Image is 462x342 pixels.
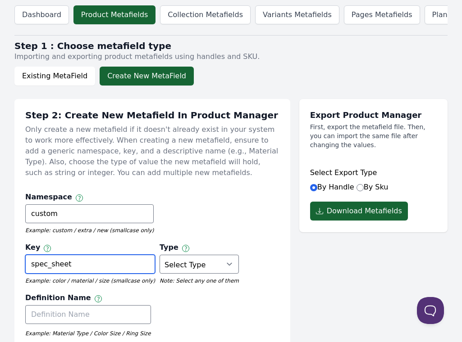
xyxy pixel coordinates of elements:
[344,5,420,24] a: Pages Metafields
[25,292,91,305] p: Definition Name
[25,330,151,337] em: Example: Material Type / Color Size / Ring Size
[73,5,156,24] a: Product Metafields
[14,40,448,51] h2: Step 1 : Choose metafield type
[310,184,317,191] input: By Handle
[310,183,354,191] label: By Handle
[25,204,154,223] input: Namespace
[310,122,437,149] p: First, export the metafield file. Then, you can import the same file after changing the values.
[255,5,339,24] a: Variants Metafields
[100,67,194,85] button: Create New MetaField
[76,194,83,202] img: svg+xml;base64,PHN2ZyB4bWxucz0iaHR0cDovL3d3dy53My5vcmcvMjAwMC9zdmciIHZpZXdCb3g9IjAgMCAxNiAxNiIgZm...
[160,242,178,255] p: Type
[25,227,154,234] em: Example: custom / extra / new (smallcase only)
[357,184,364,191] input: By Sku
[25,255,155,274] input: Key
[310,167,437,178] h6: Select Export Type
[25,242,40,255] p: Key
[425,5,459,24] a: Plans
[25,305,151,324] input: Definition Name
[182,245,189,252] img: svg+xml;base64,PHN2ZyB4bWxucz0iaHR0cDovL3d3dy53My5vcmcvMjAwMC9zdmciIHZpZXdCb3g9IjAgMCAxNiAxNiIgZm...
[160,277,239,284] em: Note: Select any one of them
[95,295,102,302] img: svg+xml;base64,PHN2ZyB4bWxucz0iaHR0cDovL3d3dy53My5vcmcvMjAwMC9zdmciIHZpZXdCb3g9IjAgMCAxNiAxNiIgZm...
[357,183,389,191] label: By Sku
[310,110,437,121] h1: Export Product Manager
[14,5,69,24] a: Dashboard
[160,5,251,24] a: Collection Metafields
[44,245,51,252] img: svg+xml;base64,PHN2ZyB4bWxucz0iaHR0cDovL3d3dy53My5vcmcvMjAwMC9zdmciIHZpZXdCb3g9IjAgMCAxNiAxNiIgZm...
[14,51,448,62] p: Importing and exporting product metafields using handles and SKU.
[14,67,95,85] button: Existing MetaField
[417,297,444,324] iframe: Toggle Customer Support
[25,192,72,204] p: Namespace
[25,110,279,121] h1: Step 2: Create New Metafield In Product Manager
[310,202,408,220] button: Download Metafields
[25,277,155,284] em: Example: color / material / size (smallcase only)
[25,121,279,182] p: Only create a new metafield if it doesn't already exist in your system to work more effectively. ...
